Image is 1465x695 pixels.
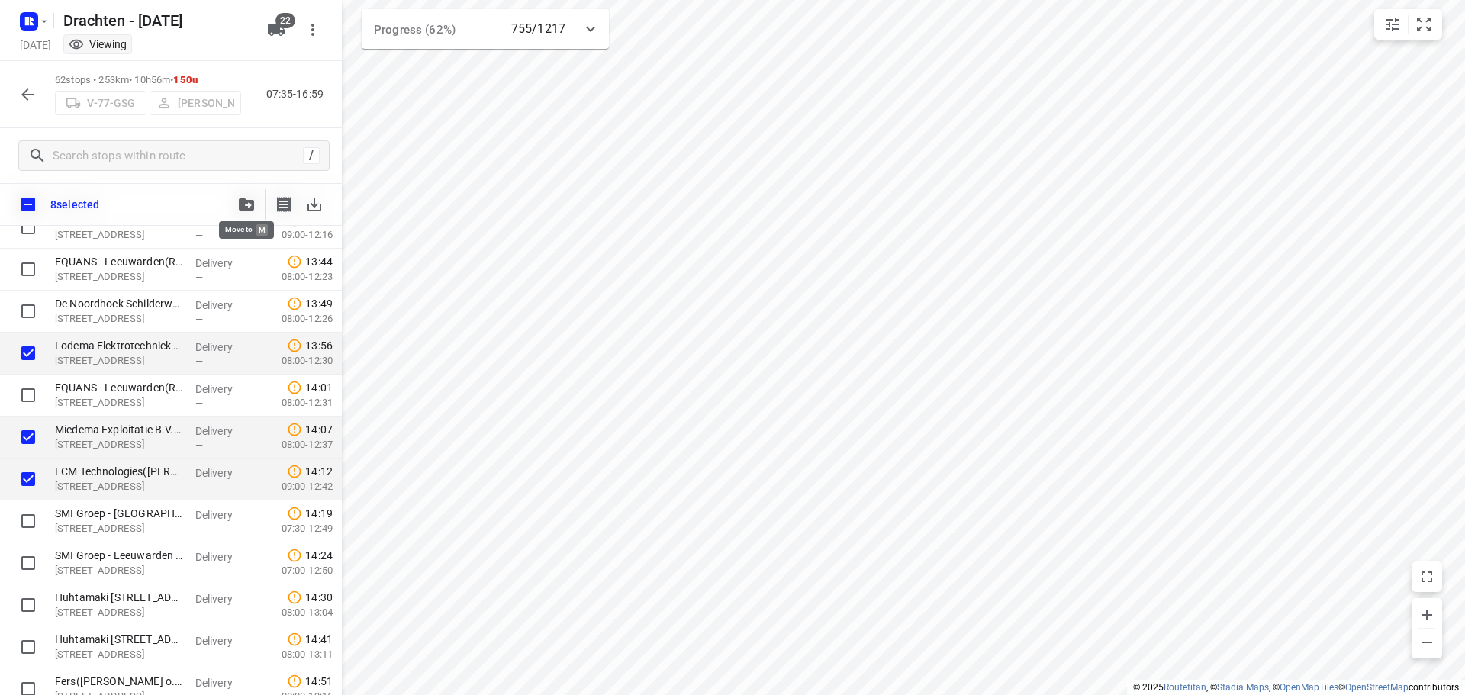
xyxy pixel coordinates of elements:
[53,144,303,168] input: Search stops within route
[287,338,302,353] svg: Late
[257,563,333,578] p: 07:00-12:50
[287,380,302,395] svg: Late
[55,311,183,327] p: Jupiterweg 18, Leeuwarden
[195,549,252,565] p: Delivery
[269,189,299,220] button: Print shipping labels
[55,73,241,88] p: 62 stops • 253km • 10h56m
[257,227,333,243] p: 09:00-12:16
[257,521,333,536] p: 07:30-12:49
[170,74,173,85] span: •
[257,353,333,368] p: 08:00-12:30
[1409,9,1439,40] button: Fit zoom
[195,256,252,271] p: Delivery
[55,674,183,689] p: Fers(Lisette Henstra o.v.v. 135/4290)
[55,563,183,578] p: [STREET_ADDRESS]
[287,464,302,479] svg: Late
[195,439,203,451] span: —
[55,632,183,647] p: Huhtamaki Poolsterweg 3(Marlies De Groot)
[55,521,183,536] p: [STREET_ADDRESS]
[195,523,203,535] span: —
[55,437,183,452] p: [STREET_ADDRESS]
[287,590,302,605] svg: Late
[305,296,333,311] span: 13:49
[261,14,291,45] button: 22
[55,296,183,311] p: De Noordhoek Schilderwerken(Petra)
[1345,682,1409,693] a: OpenStreetMap
[287,632,302,647] svg: Late
[305,548,333,563] span: 14:24
[13,506,43,536] span: Select
[195,339,252,355] p: Delivery
[305,632,333,647] span: 14:41
[305,254,333,269] span: 13:44
[55,605,183,620] p: [STREET_ADDRESS]
[1374,9,1442,40] div: small contained button group
[13,380,43,410] span: Select
[299,189,330,220] span: Download stops
[195,314,203,325] span: —
[511,20,565,38] p: 755/1217
[55,395,183,410] p: [STREET_ADDRESS]
[13,422,43,452] span: Select
[287,296,302,311] svg: Late
[195,675,252,690] p: Delivery
[1133,682,1459,693] li: © 2025 , © , © © contributors
[195,298,252,313] p: Delivery
[55,464,183,479] p: ECM Technologies(Hans-Henk Wolters)
[13,464,43,494] span: Select
[1377,9,1408,40] button: Map settings
[173,74,198,85] span: 150u
[1280,682,1338,693] a: OpenMapTiles
[55,338,183,353] p: Lodema Elektrotechniek bv(Annemarie Roorda)
[257,437,333,452] p: 08:00-12:37
[305,380,333,395] span: 14:01
[305,674,333,689] span: 14:51
[287,548,302,563] svg: Late
[287,674,302,689] svg: Late
[55,506,183,521] p: SMI Groep - Leeuwarden – Poolsterweg 2(Y. Spijksma)
[266,86,330,102] p: 07:35-16:59
[195,230,203,241] span: —
[1164,682,1206,693] a: Routetitan
[1217,682,1269,693] a: Stadia Maps
[55,479,183,494] p: [STREET_ADDRESS]
[69,37,127,52] div: You are currently in view mode. To make any changes, go to edit project.
[298,14,328,45] button: More
[50,198,99,211] p: 8 selected
[195,272,203,283] span: —
[195,465,252,481] p: Delivery
[257,395,333,410] p: 08:00-12:31
[55,254,183,269] p: EQUANS - Leeuwarden(Renate en Corinne)
[13,632,43,662] span: Select
[13,296,43,327] span: Select
[305,422,333,437] span: 14:07
[195,565,203,577] span: —
[55,647,183,662] p: Poolsterweg 3, Leeuwarden
[195,591,252,607] p: Delivery
[305,464,333,479] span: 14:12
[195,423,252,439] p: Delivery
[13,212,43,243] span: Select
[195,607,203,619] span: —
[257,311,333,327] p: 08:00-12:26
[287,422,302,437] svg: Late
[55,380,183,395] p: EQUANS - Leeuwarden(Renate en Corinne)
[195,507,252,523] p: Delivery
[287,254,302,269] svg: Late
[257,647,333,662] p: 08:00-13:11
[195,381,252,397] p: Delivery
[257,269,333,285] p: 08:00-12:23
[195,356,203,367] span: —
[257,605,333,620] p: 08:00-13:04
[55,353,183,368] p: [STREET_ADDRESS]
[305,506,333,521] span: 14:19
[362,9,609,49] div: Progress (62%)755/1217
[13,338,43,368] span: Select
[195,649,203,661] span: —
[257,479,333,494] p: 09:00-12:42
[55,269,183,285] p: [STREET_ADDRESS]
[195,397,203,409] span: —
[13,548,43,578] span: Select
[55,422,183,437] p: Miedema Exploitatie B.V.(Janneke Ytsma)
[303,147,320,164] div: /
